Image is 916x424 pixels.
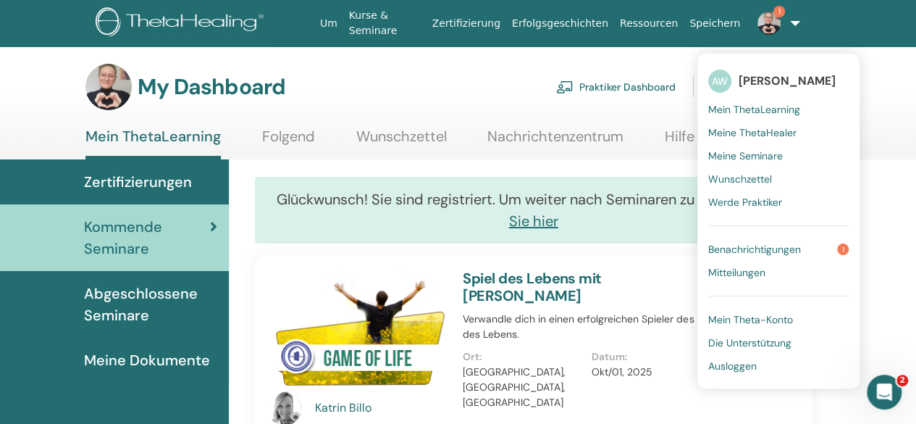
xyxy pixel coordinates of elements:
[757,12,781,35] img: default.jpg
[614,10,684,37] a: Ressourcen
[837,244,849,255] span: 1
[84,216,210,259] span: Kommende Seminare
[708,313,793,326] span: Mein Theta-Konto
[426,10,505,37] a: Zertifizierung
[708,266,765,279] span: Mitteilungen
[708,144,849,167] a: Meine Seminare
[487,128,623,156] a: Nachrichtenzentrum
[684,10,746,37] a: Speichern
[665,128,789,156] a: Hilfe & Ressourcen
[463,349,582,365] p: Ort :
[506,10,614,37] a: Erfolgsgeschichten
[708,261,849,284] a: Mitteilungen
[708,336,791,349] span: Die Unterstützung
[255,177,812,244] div: Glückwunsch! Sie sind registriert. Um weiter nach Seminaren zu suchen
[896,375,908,386] span: 2
[708,238,849,261] a: Benachrichtigungen1
[84,349,210,371] span: Meine Dokumente
[463,312,720,342] p: Verwandle dich in einen erfolgreichen Spieler des Spiel des Lebens.
[314,10,343,37] a: Um
[343,2,427,44] a: Kurse & Seminare
[267,270,445,395] img: Spiel des Lebens
[592,365,711,380] p: Okt/01, 2025
[708,65,849,98] a: AW[PERSON_NAME]
[708,359,757,373] span: Ausloggen
[708,196,782,209] span: Werde Praktiker
[556,80,573,93] img: chalkboard-teacher.svg
[739,73,836,88] span: [PERSON_NAME]
[315,399,449,417] a: Katrin Billo
[262,128,315,156] a: Folgend
[708,98,849,121] a: Mein ThetaLearning
[85,64,132,110] img: default.jpg
[556,71,676,103] a: Praktiker Dashboard
[84,283,217,326] span: Abgeschlossene Seminare
[708,331,849,354] a: Die Unterstützung
[708,149,783,162] span: Meine Seminare
[867,375,902,410] iframe: Intercom live chat
[96,7,269,40] img: logo.png
[708,126,797,139] span: Meine ThetaHealer
[592,349,711,365] p: Datum :
[708,121,849,144] a: Meine ThetaHealer
[773,6,785,17] span: 1
[463,269,601,305] a: Spiel des Lebens mit [PERSON_NAME]
[708,308,849,331] a: Mein Theta-Konto
[84,171,192,193] span: Zertifizierungen
[708,354,849,378] a: Ausloggen
[138,74,285,100] h3: My Dashboard
[463,365,582,410] p: [GEOGRAPHIC_DATA], [GEOGRAPHIC_DATA], [GEOGRAPHIC_DATA]
[697,54,860,388] ul: 1
[708,191,849,214] a: Werde Praktiker
[708,172,772,186] span: Wunschzettel
[356,128,447,156] a: Wunschzettel
[708,243,801,256] span: Benachrichtigungen
[85,128,221,159] a: Mein ThetaLearning
[708,167,849,191] a: Wunschzettel
[708,103,800,116] span: Mein ThetaLearning
[708,70,731,93] span: AW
